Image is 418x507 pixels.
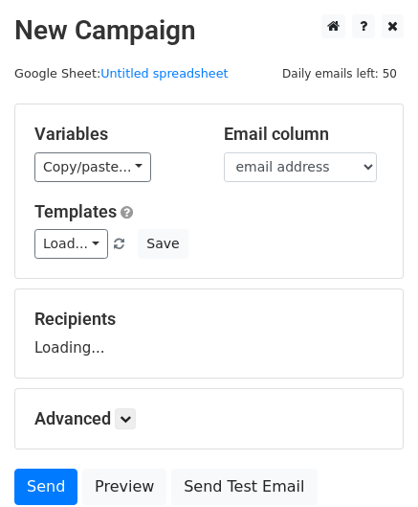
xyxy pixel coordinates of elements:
[34,152,151,182] a: Copy/paste...
[100,66,228,81] a: Untitled spreadsheet
[14,66,229,81] small: Google Sheet:
[224,124,385,145] h5: Email column
[34,408,384,429] h5: Advanced
[14,14,404,47] h2: New Campaign
[138,229,187,259] button: Save
[171,469,317,505] a: Send Test Email
[82,469,166,505] a: Preview
[34,229,108,259] a: Load...
[275,63,404,84] span: Daily emails left: 50
[275,66,404,81] a: Daily emails left: 50
[34,309,384,358] div: Loading...
[14,469,77,505] a: Send
[34,201,117,221] a: Templates
[34,124,195,145] h5: Variables
[34,309,384,330] h5: Recipients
